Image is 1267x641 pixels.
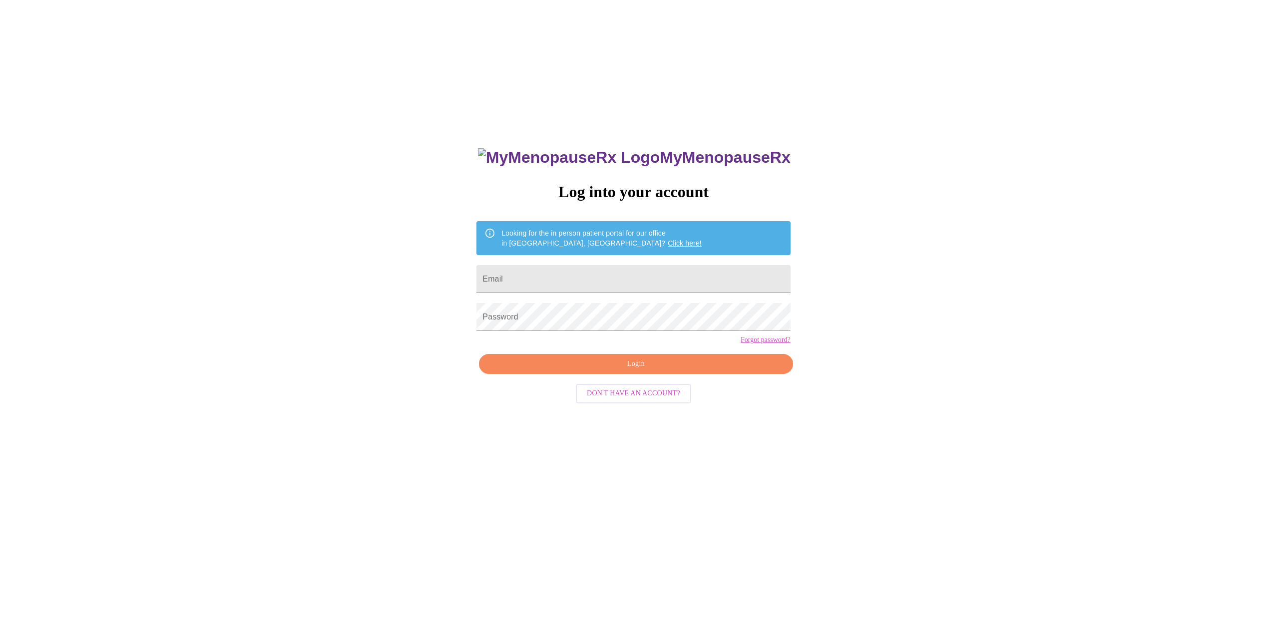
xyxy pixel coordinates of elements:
[479,354,793,374] button: Login
[478,148,660,167] img: MyMenopauseRx Logo
[490,358,781,370] span: Login
[573,388,694,397] a: Don't have an account?
[587,387,680,400] span: Don't have an account?
[478,148,791,167] h3: MyMenopauseRx
[668,239,702,247] a: Click here!
[501,224,702,252] div: Looking for the in person patient portal for our office in [GEOGRAPHIC_DATA], [GEOGRAPHIC_DATA]?
[741,336,791,344] a: Forgot password?
[476,183,790,201] h3: Log into your account
[576,384,691,403] button: Don't have an account?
